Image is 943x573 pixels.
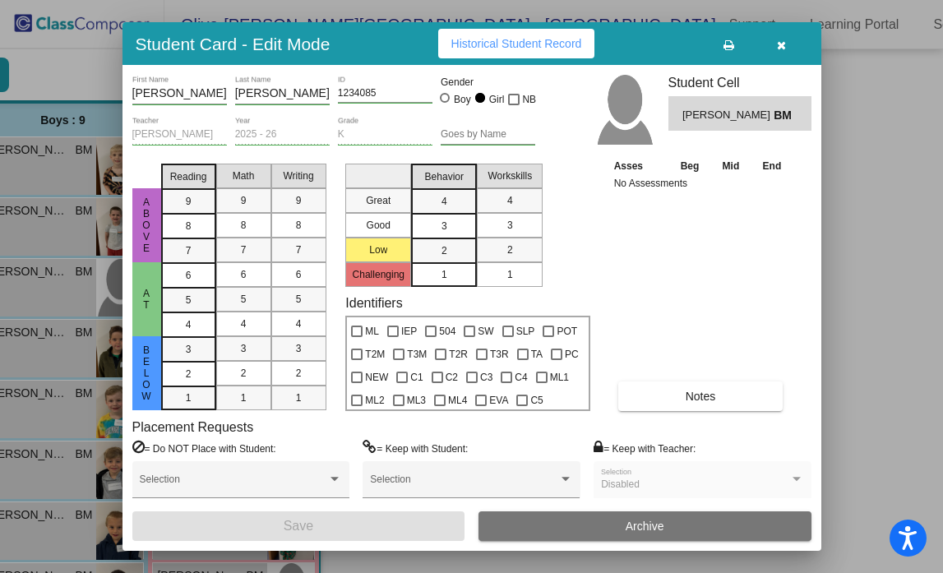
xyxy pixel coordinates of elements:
[345,295,402,311] label: Identifiers
[338,88,432,99] input: Enter ID
[186,367,192,381] span: 2
[438,29,595,58] button: Historical Student Record
[682,107,774,124] span: [PERSON_NAME]
[449,344,468,364] span: T2R
[441,75,535,90] mat-label: Gender
[448,390,467,410] span: ML4
[441,129,535,141] input: goes by name
[296,366,302,381] span: 2
[186,390,192,405] span: 1
[132,419,254,435] label: Placement Requests
[407,344,427,364] span: T3M
[139,344,154,402] span: Below
[441,243,447,258] span: 2
[233,169,255,183] span: Math
[774,107,797,124] span: BM
[139,196,154,254] span: ABove
[618,381,784,411] button: Notes
[170,169,207,184] span: Reading
[550,367,569,387] span: ML1
[139,288,154,311] span: At
[186,194,192,209] span: 9
[668,75,811,90] h3: Student Cell
[451,37,582,50] span: Historical Student Record
[401,321,417,341] span: IEP
[296,218,302,233] span: 8
[522,90,536,109] span: NB
[186,243,192,258] span: 7
[488,169,532,183] span: Workskills
[296,193,302,208] span: 9
[338,129,432,141] input: grade
[530,390,543,410] span: C5
[132,511,465,541] button: Save
[296,341,302,356] span: 3
[610,157,669,175] th: Asses
[241,193,247,208] span: 9
[186,268,192,283] span: 6
[296,317,302,331] span: 4
[478,321,493,341] span: SW
[132,440,276,456] label: = Do NOT Place with Student:
[241,267,247,282] span: 6
[751,157,793,175] th: End
[453,92,471,107] div: Boy
[284,519,313,533] span: Save
[186,293,192,307] span: 5
[441,267,447,282] span: 1
[365,390,384,410] span: ML2
[594,440,696,456] label: = Keep with Teacher:
[439,321,455,341] span: 504
[241,317,247,331] span: 4
[446,367,458,387] span: C2
[241,243,247,257] span: 7
[410,367,423,387] span: C1
[241,292,247,307] span: 5
[241,390,247,405] span: 1
[507,218,513,233] span: 3
[241,341,247,356] span: 3
[489,390,508,410] span: EVA
[296,267,302,282] span: 6
[668,157,711,175] th: Beg
[186,219,192,233] span: 8
[132,129,227,141] input: teacher
[136,34,331,54] h3: Student Card - Edit Mode
[365,321,379,341] span: ML
[283,169,313,183] span: Writing
[441,219,447,233] span: 3
[296,292,302,307] span: 5
[365,344,385,364] span: T2M
[531,344,543,364] span: TA
[186,317,192,332] span: 4
[241,218,247,233] span: 8
[507,267,513,282] span: 1
[365,367,388,387] span: NEW
[565,344,579,364] span: PC
[363,440,468,456] label: = Keep with Student:
[480,367,492,387] span: C3
[441,194,447,209] span: 4
[711,157,751,175] th: Mid
[610,175,793,192] td: No Assessments
[507,193,513,208] span: 4
[296,243,302,257] span: 7
[425,169,464,184] span: Behavior
[515,367,527,387] span: C4
[235,129,330,141] input: year
[601,478,640,490] span: Disabled
[488,92,505,107] div: Girl
[626,520,664,533] span: Archive
[407,390,426,410] span: ML3
[186,342,192,357] span: 3
[296,390,302,405] span: 1
[241,366,247,381] span: 2
[507,243,513,257] span: 2
[557,321,577,341] span: POT
[490,344,509,364] span: T3R
[478,511,811,541] button: Archive
[686,390,716,403] span: Notes
[516,321,535,341] span: SLP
